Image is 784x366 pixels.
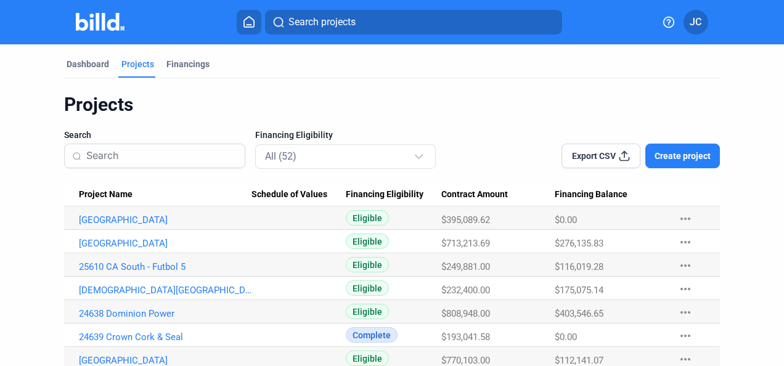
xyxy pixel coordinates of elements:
span: $0.00 [555,214,577,226]
a: 24639 Crown Cork & Seal [79,331,252,343]
span: Eligible [346,234,389,249]
mat-icon: more_horiz [678,258,693,273]
span: Search [64,129,91,141]
mat-icon: more_horiz [678,328,693,343]
a: [GEOGRAPHIC_DATA] [79,214,252,226]
div: Schedule of Values [251,189,346,200]
span: Eligible [346,304,389,319]
span: $175,075.14 [555,285,603,296]
span: $0.00 [555,331,577,343]
span: Export CSV [572,150,616,162]
img: Billd Company Logo [76,13,125,31]
div: Financing Balance [555,189,666,200]
span: Financing Eligibility [346,189,423,200]
mat-icon: more_horiz [678,235,693,250]
mat-select-trigger: All (52) [265,150,296,162]
span: Eligible [346,257,389,272]
span: Eligible [346,351,389,366]
mat-icon: more_horiz [678,211,693,226]
a: [GEOGRAPHIC_DATA] [79,238,252,249]
span: $112,141.07 [555,355,603,366]
span: Project Name [79,189,133,200]
span: JC [690,15,701,30]
span: Financing Eligibility [255,129,333,141]
div: Projects [64,93,721,116]
div: Contract Amount [441,189,555,200]
span: Eligible [346,280,389,296]
div: Projects [121,58,154,70]
div: Project Name [79,189,252,200]
input: Search [86,143,237,169]
span: $403,546.65 [555,308,603,319]
span: Eligible [346,210,389,226]
button: Search projects [265,10,562,35]
span: $808,948.00 [441,308,490,319]
mat-icon: more_horiz [678,305,693,320]
a: 24638 Dominion Power [79,308,252,319]
div: Dashboard [67,58,109,70]
a: [GEOGRAPHIC_DATA] [79,355,252,366]
button: Create project [645,144,720,168]
span: Contract Amount [441,189,508,200]
a: 25610 CA South - Futbol 5 [79,261,252,272]
span: Financing Balance [555,189,627,200]
span: $232,400.00 [441,285,490,296]
span: $713,213.69 [441,238,490,249]
span: $770,103.00 [441,355,490,366]
span: Create project [655,150,711,162]
button: JC [684,10,708,35]
mat-icon: more_horiz [678,282,693,296]
span: $193,041.58 [441,331,490,343]
a: [DEMOGRAPHIC_DATA][GEOGRAPHIC_DATA] [79,285,252,296]
span: $276,135.83 [555,238,603,249]
span: Complete [346,327,398,343]
span: Search projects [288,15,356,30]
div: Financing Eligibility [346,189,441,200]
span: $116,019.28 [555,261,603,272]
div: Financings [166,58,210,70]
span: $249,881.00 [441,261,490,272]
button: Export CSV [561,144,640,168]
span: $395,089.62 [441,214,490,226]
span: Schedule of Values [251,189,327,200]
